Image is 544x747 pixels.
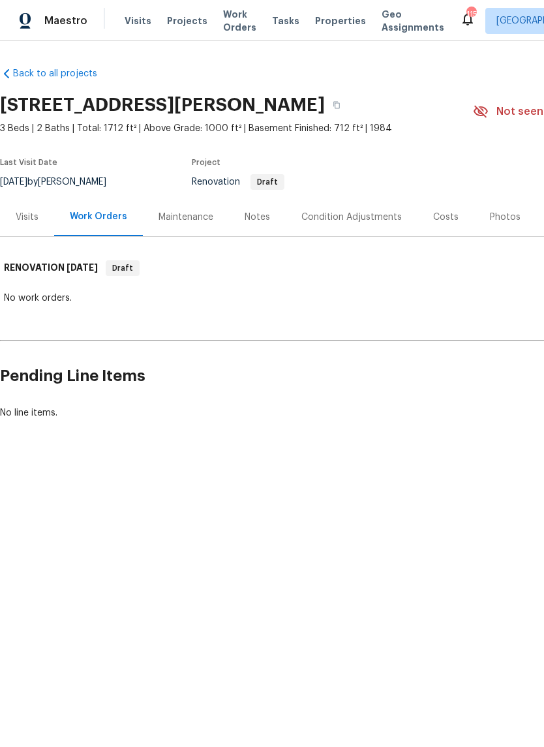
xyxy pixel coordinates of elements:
span: Renovation [192,177,284,187]
span: Visits [125,14,151,27]
button: Copy Address [325,93,348,117]
span: [DATE] [67,263,98,272]
div: Work Orders [70,210,127,223]
div: Notes [245,211,270,224]
div: Costs [433,211,459,224]
span: Geo Assignments [382,8,444,34]
span: Tasks [272,16,299,25]
span: Project [192,159,220,166]
div: Visits [16,211,38,224]
span: Maestro [44,14,87,27]
div: 115 [466,8,476,21]
div: Maintenance [159,211,213,224]
span: Projects [167,14,207,27]
div: Condition Adjustments [301,211,402,224]
div: Photos [490,211,521,224]
span: Draft [252,178,283,186]
span: Work Orders [223,8,256,34]
span: Properties [315,14,366,27]
h6: RENOVATION [4,260,98,276]
span: Draft [107,262,138,275]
